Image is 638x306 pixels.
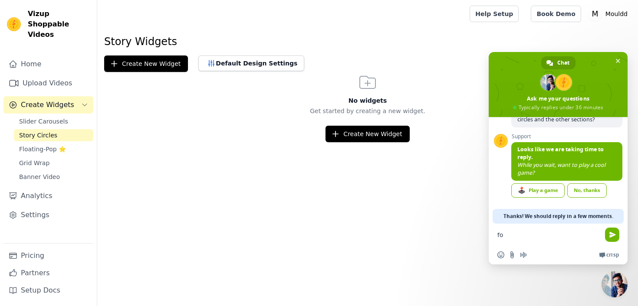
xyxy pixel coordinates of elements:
[3,75,93,92] a: Upload Videos
[3,55,93,73] a: Home
[28,9,90,40] span: Vizup Shoppable Videos
[14,129,93,141] a: Story Circles
[557,56,569,69] span: Chat
[104,55,188,72] button: Create New Widget
[517,146,604,161] span: Looks like we are taking time to reply.
[19,131,57,140] span: Story Circles
[326,126,409,142] button: Create New Widget
[606,251,619,258] span: Crisp
[602,6,631,22] p: Mouldd
[588,6,631,22] button: M Mouldd
[518,187,526,194] span: 🕹️
[19,159,49,167] span: Grid Wrap
[567,183,607,198] a: No, thanks
[19,145,66,153] span: Floating-Pop ⭐
[198,55,304,71] button: Default Design Settings
[3,247,93,264] a: Pricing
[3,187,93,205] a: Analytics
[14,171,93,183] a: Banner Video
[541,56,576,69] a: Chat
[503,209,613,224] span: Thanks! We should reply in a few moments.
[14,157,93,169] a: Grid Wrap
[531,6,581,22] a: Book Demo
[470,6,519,22] a: Help Setup
[497,251,504,258] span: Insert an emoji
[97,107,638,115] p: Get started by creating a new widget.
[3,206,93,224] a: Settings
[3,264,93,282] a: Partners
[511,133,622,140] span: Support
[21,100,74,110] span: Create Widgets
[104,35,631,49] h1: Story Widgets
[3,282,93,299] a: Setup Docs
[613,56,622,65] span: Close chat
[7,17,21,31] img: Vizup
[19,173,60,181] span: Banner Video
[592,10,598,18] text: M
[509,251,516,258] span: Send a file
[97,96,638,105] h3: No widgets
[520,251,527,258] span: Audio message
[511,183,565,198] a: Play a game
[14,143,93,155] a: Floating-Pop ⭐
[19,117,68,126] span: Slider Carousels
[599,251,619,258] a: Crisp
[517,161,605,176] span: While you wait, want to play a cool game?
[497,224,602,245] textarea: Compose your message...
[602,271,628,297] a: Close chat
[605,228,619,242] span: Send
[14,115,93,127] a: Slider Carousels
[3,96,93,114] button: Create Widgets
